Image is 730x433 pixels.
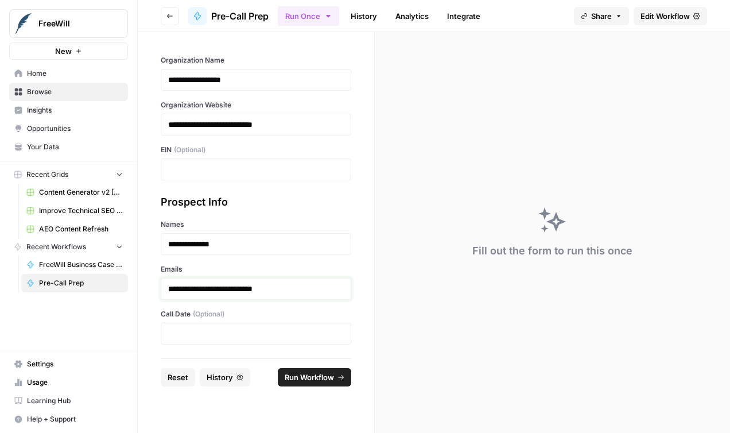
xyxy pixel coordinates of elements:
a: History [344,7,384,25]
span: (Optional) [174,145,205,155]
a: Usage [9,373,128,392]
a: Opportunities [9,119,128,138]
a: Pre-Call Prep [21,274,128,292]
button: Recent Workflows [9,238,128,256]
span: AEO Content Refresh [39,224,123,234]
a: Learning Hub [9,392,128,410]
label: Names [161,219,351,230]
span: Run Workflow [285,372,334,383]
label: Organization Website [161,100,351,110]
button: Workspace: FreeWill [9,9,128,38]
span: (Optional) [193,309,224,319]
span: Improve Technical SEO for Page [39,206,123,216]
button: Help + Support [9,410,128,428]
button: History [200,368,250,386]
span: Reset [168,372,188,383]
a: Content Generator v2 [DRAFT] Test [21,183,128,202]
span: New [55,45,72,57]
span: Insights [27,105,123,115]
span: Recent Workflows [26,242,86,252]
span: Settings [27,359,123,369]
button: Run Workflow [278,368,351,386]
span: Your Data [27,142,123,152]
span: Opportunities [27,123,123,134]
button: Recent Grids [9,166,128,183]
button: Reset [161,368,195,386]
label: Call Date [161,309,351,319]
span: Recent Grids [26,169,68,180]
span: Help + Support [27,414,123,424]
a: FreeWill Business Case Generator v2 [21,256,128,274]
label: EIN [161,145,351,155]
button: Run Once [278,6,339,26]
span: Browse [27,87,123,97]
a: Insights [9,101,128,119]
a: Your Data [9,138,128,156]
a: Edit Workflow [634,7,707,25]
a: Analytics [389,7,436,25]
a: Integrate [440,7,487,25]
span: Usage [27,377,123,388]
span: Content Generator v2 [DRAFT] Test [39,187,123,198]
span: Share [591,10,612,22]
a: Settings [9,355,128,373]
button: Share [574,7,629,25]
span: History [207,372,233,383]
div: Fill out the form to run this once [472,243,632,259]
label: Organization Name [161,55,351,65]
span: FreeWill [38,18,108,29]
a: Improve Technical SEO for Page [21,202,128,220]
a: Browse [9,83,128,101]
a: Pre-Call Prep [188,7,269,25]
label: Emails [161,264,351,275]
div: Prospect Info [161,194,351,210]
a: Home [9,64,128,83]
span: FreeWill Business Case Generator v2 [39,260,123,270]
span: Pre-Call Prep [211,9,269,23]
span: Edit Workflow [640,10,690,22]
button: New [9,42,128,60]
a: AEO Content Refresh [21,220,128,238]
img: FreeWill Logo [13,13,34,34]
span: Learning Hub [27,396,123,406]
span: Home [27,68,123,79]
span: Pre-Call Prep [39,278,123,288]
